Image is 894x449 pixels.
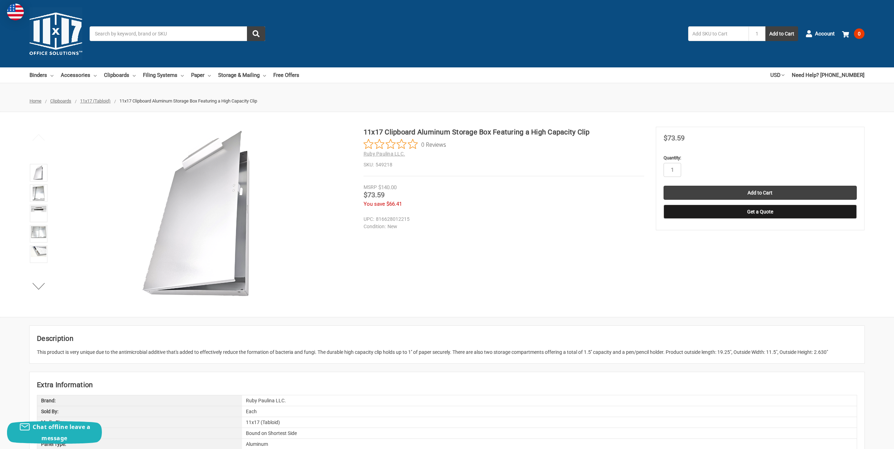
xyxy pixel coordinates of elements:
span: You save [364,201,385,207]
button: Chat offline leave a message [7,421,102,444]
input: Search by keyword, brand or SKU [90,26,265,41]
dd: 549218 [364,161,644,169]
h1: 11x17 Clipboard Aluminum Storage Box Featuring a High Capacity Clip [364,127,644,137]
button: Get a Quote [664,205,857,219]
span: Account [815,30,835,38]
a: Storage & Mailing [218,67,266,83]
input: Add SKU to Cart [688,26,749,41]
div: Ruby Paulina LLC. [242,395,857,406]
span: $73.59 [364,191,385,199]
button: Add to Cart [765,26,798,41]
span: $73.59 [664,134,685,142]
a: Clipboards [50,98,71,104]
img: duty and tax information for United States [7,4,24,20]
input: Add to Cart [664,186,857,200]
div: Bound on Shortest Side [242,428,857,438]
a: USD [770,67,784,83]
span: $66.41 [386,201,402,207]
span: $140.00 [378,184,397,191]
div: This product is very unique due to the antimicrobial additive that's added to effectively reduce ... [37,349,857,356]
a: Home [30,98,41,104]
a: Accessories [61,67,97,83]
div: Sold By: [37,406,242,417]
div: Orientation: [37,428,242,438]
span: 11x17 Clipboard Aluminum Storage Box Featuring a High Capacity Clip [119,98,257,104]
a: Paper [191,67,211,83]
img: 11x17 Clipboard Aluminum Storage Box Featuring a High Capacity Clip [33,165,44,180]
img: 11x17 Clipboard Aluminum Storage Box Featuring a High Capacity Clip [33,185,45,201]
img: 11x17 Clipboard Aluminum Storage Box Featuring a High Capacity Clip [115,127,291,302]
a: Ruby Paulina LLC. [364,151,405,157]
a: 11x17 (Tabloid) [80,98,111,104]
h2: Description [37,333,857,344]
dt: Condition: [364,223,386,230]
img: 11x17 Clipboard Aluminum Storage Box Featuring a High Capacity Clip [31,206,46,212]
div: MSRP [364,184,377,191]
span: 0 Reviews [421,139,446,150]
dd: New [364,223,641,230]
a: Filing Systems [143,67,184,83]
a: Account [805,25,835,43]
dd: 816628012215 [364,216,641,223]
div: Media Size: [37,417,242,428]
a: Need Help? [PHONE_NUMBER] [792,67,864,83]
h2: Extra Information [37,379,857,390]
dt: UPC: [364,216,374,223]
label: Quantity: [664,154,857,161]
a: Binders [30,67,53,83]
div: Brand: [37,395,242,406]
div: Each [242,406,857,417]
img: 11x17.com [30,7,82,60]
dt: SKU: [364,161,374,169]
img: 11x17 Clipboard Aluminum Storage Box Featuring a High Capacity Clip [31,226,46,238]
span: Chat offline leave a message [33,423,90,442]
a: Free Offers [273,67,299,83]
a: 0 [842,25,864,43]
button: Next [28,279,50,293]
img: 11x17 Clipboard Aluminum Storage Box Featuring a High Capacity Clip [31,246,46,257]
div: 11x17 (Tabloid) [242,417,857,428]
button: Rated 0 out of 5 stars from 0 reviews. Jump to reviews. [364,139,446,150]
span: 0 [854,28,864,39]
button: Previous [28,130,50,144]
a: Clipboards [104,67,136,83]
